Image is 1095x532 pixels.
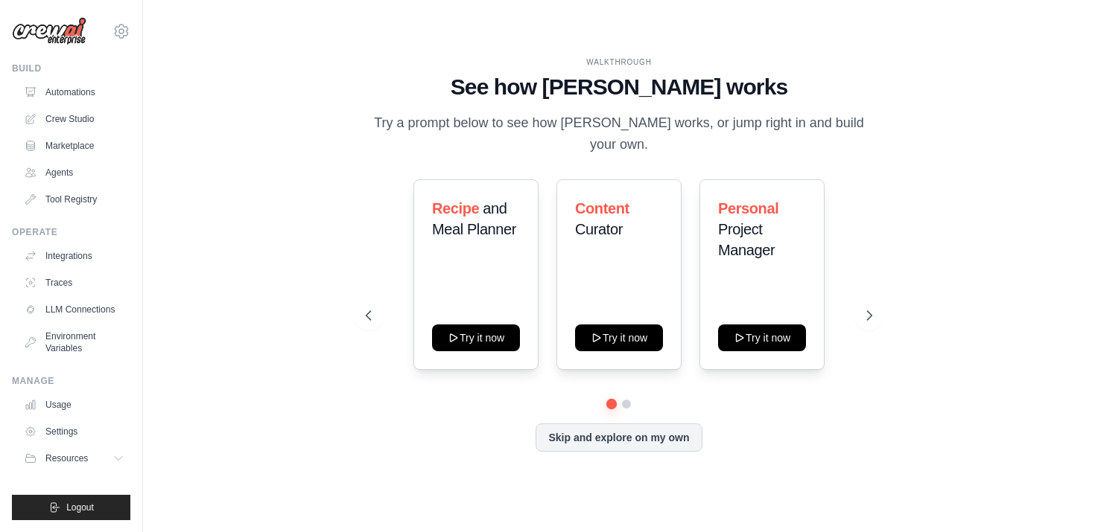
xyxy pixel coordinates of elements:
[12,63,130,74] div: Build
[575,221,623,237] span: Curator
[18,393,130,417] a: Usage
[18,420,130,443] a: Settings
[432,200,479,217] span: Recipe
[66,501,94,513] span: Logout
[18,244,130,268] a: Integrations
[12,226,130,238] div: Operate
[18,161,130,185] a: Agents
[718,324,806,351] button: Try it now
[369,112,869,156] p: Try a prompt below to see how [PERSON_NAME] works, or jump right in and build your own.
[18,107,130,131] a: Crew Studio
[536,423,702,452] button: Skip and explore on my own
[18,298,130,321] a: LLM Connections
[366,74,872,100] h1: See how [PERSON_NAME] works
[18,271,130,295] a: Traces
[575,324,663,351] button: Try it now
[12,17,86,45] img: Logo
[12,495,130,520] button: Logout
[366,57,872,68] div: WALKTHROUGH
[575,200,629,217] span: Content
[18,446,130,470] button: Resources
[432,324,520,351] button: Try it now
[45,452,88,464] span: Resources
[12,375,130,387] div: Manage
[18,188,130,211] a: Tool Registry
[18,134,130,158] a: Marketplace
[718,200,778,217] span: Personal
[18,80,130,104] a: Automations
[18,324,130,360] a: Environment Variables
[718,221,775,258] span: Project Manager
